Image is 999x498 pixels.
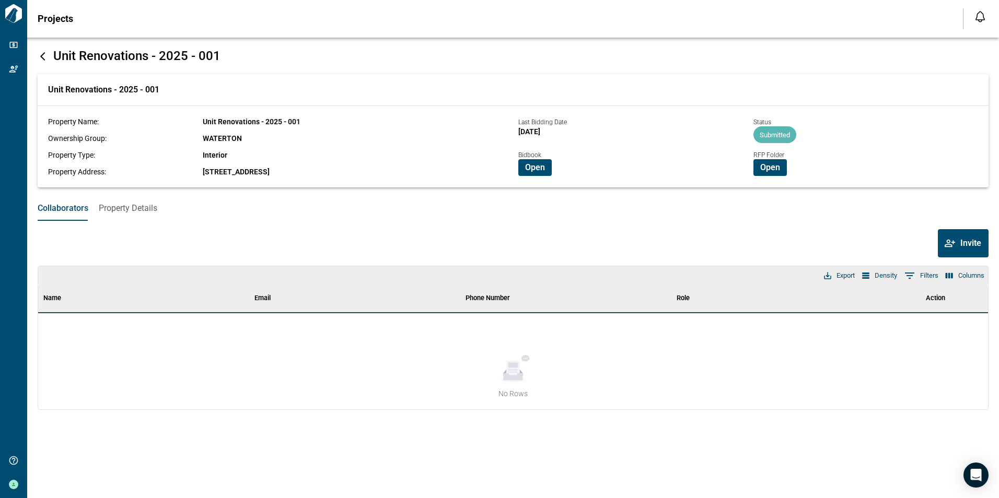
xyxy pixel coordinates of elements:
[498,388,528,399] span: No Rows
[203,134,242,143] span: WATERTON
[677,283,690,313] div: Role
[518,159,552,176] button: Open
[821,269,857,282] button: Export
[203,151,227,159] span: Interior
[466,283,510,313] div: Phone Number
[48,151,95,159] span: Property Type:
[48,117,99,126] span: Property Name:
[753,131,796,139] span: Submitted
[753,159,787,176] button: Open
[960,238,981,248] span: Invite
[48,168,106,176] span: Property Address:
[518,127,540,136] span: [DATE]
[972,8,989,25] button: Open notification feed
[48,134,107,143] span: Ownership Group:
[753,118,771,126] span: Status
[203,168,270,176] span: [STREET_ADDRESS]
[203,117,300,126] span: Unit Renovations - 2025 - 001
[943,269,987,282] button: Select columns
[518,118,567,126] span: Last Bidding Date
[902,267,941,284] button: Show filters
[38,14,73,24] span: Projects
[859,269,900,282] button: Density
[518,162,552,172] a: Open
[254,283,271,313] div: Email
[938,229,989,257] button: Invite
[27,196,999,221] div: base tabs
[882,283,988,313] div: Action
[460,283,671,313] div: Phone Number
[43,283,61,313] div: Name
[671,283,882,313] div: Role
[753,162,787,172] a: Open
[760,162,780,173] span: Open
[48,85,159,95] span: Unit Renovations - 2025 - 001
[753,151,784,159] span: RFP Folder
[518,151,541,159] span: Bidbook
[963,463,989,488] div: Open Intercom Messenger
[249,283,460,313] div: Email
[53,49,220,63] span: Unit Renovations - 2025 - 001
[99,203,157,214] span: Property Details
[38,283,249,313] div: Name
[38,203,88,214] span: Collaborators
[926,283,945,313] div: Action
[525,162,545,173] span: Open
